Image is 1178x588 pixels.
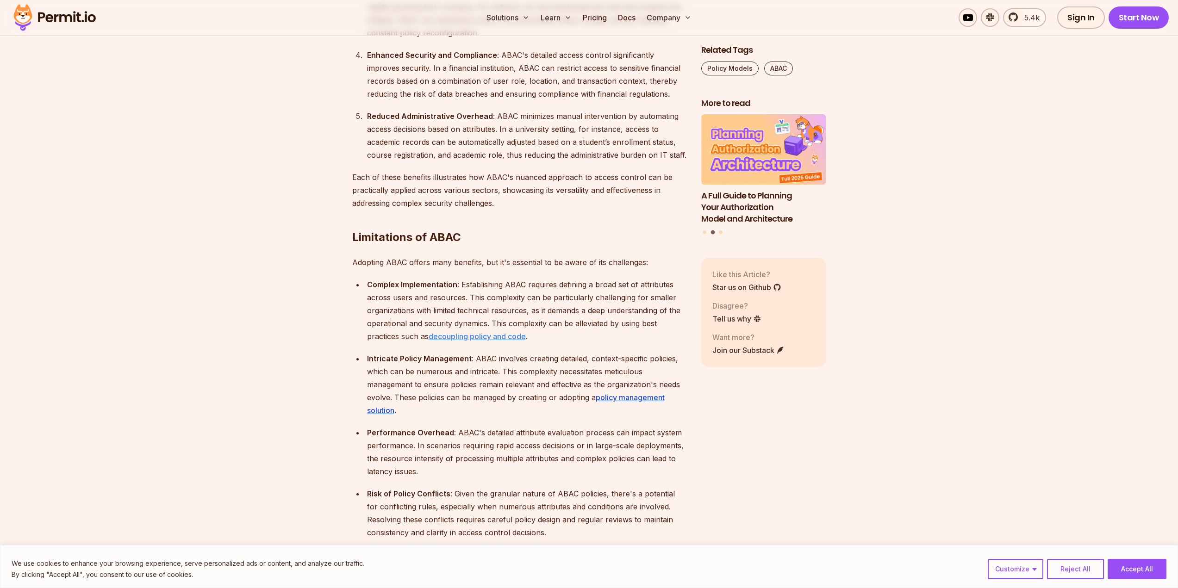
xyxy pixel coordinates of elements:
a: Join our Substack [712,345,785,356]
div: Posts [701,115,826,236]
a: ABAC [764,62,793,75]
a: Star us on Github [712,282,781,293]
a: A Full Guide to Planning Your Authorization Model and ArchitectureA Full Guide to Planning Your A... [701,115,826,225]
strong: Reduced Administrative Overhead [367,111,493,121]
a: Start Now [1109,6,1169,29]
strong: Risk of Policy Conflicts [367,489,450,498]
div: : ABAC's detailed access control significantly improves security. In a financial institution, ABA... [367,49,686,100]
button: Solutions [483,8,533,27]
p: We use cookies to enhance your browsing experience, serve personalized ads or content, and analyz... [12,558,364,569]
a: 5.4k [1003,8,1046,27]
strong: Performance Overhead [367,428,454,437]
button: Customize [988,559,1043,579]
h2: More to read [701,98,826,109]
button: Go to slide 2 [711,230,715,235]
button: Accept All [1108,559,1166,579]
li: 2 of 3 [701,115,826,225]
p: Adopting ABAC offers many benefits, but it's essential to be aware of its challenges: [352,256,686,269]
strong: Limitations of ABAC [352,230,461,244]
a: Tell us why [712,313,761,324]
p: Each of these benefits illustrates how ABAC's nuanced approach to access control can be practical... [352,171,686,210]
div: : ABAC involves creating detailed, context-specific policies, which can be numerous and intricate... [367,352,686,417]
a: Policy Models [701,62,759,75]
button: Company [643,8,695,27]
p: By clicking "Accept All", you consent to our use of cookies. [12,569,364,580]
button: Learn [537,8,575,27]
span: 5.4k [1019,12,1040,23]
h3: A Full Guide to Planning Your Authorization Model and Architecture [701,190,826,224]
strong: Enhanced Security and Compliance [367,50,497,60]
a: policy management solution [367,393,665,415]
button: Reject All [1047,559,1104,579]
strong: Intricate Policy Management [367,354,472,363]
div: : Establishing ABAC requires defining a broad set of attributes across users and resources. This ... [367,278,686,343]
h2: Related Tags [701,44,826,56]
a: decoupling policy and code [429,332,526,341]
div: : ABAC minimizes manual intervention by automating access decisions based on attributes. In a uni... [367,110,686,161]
div: : ABAC's detailed attribute evaluation process can impact system performance. In scenarios requir... [367,426,686,478]
button: Go to slide 3 [719,230,723,234]
a: Docs [614,8,639,27]
strong: Complex Implementation [367,280,457,289]
p: Disagree? [712,300,761,311]
button: Go to slide 1 [703,230,706,234]
div: : Given the granular nature of ABAC policies, there's a potential for conflicting rules, especial... [367,487,686,539]
p: Want more? [712,332,785,343]
a: Pricing [579,8,611,27]
a: Sign In [1057,6,1105,29]
img: A Full Guide to Planning Your Authorization Model and Architecture [701,115,826,185]
p: Like this Article? [712,269,781,280]
img: Permit logo [9,2,100,33]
